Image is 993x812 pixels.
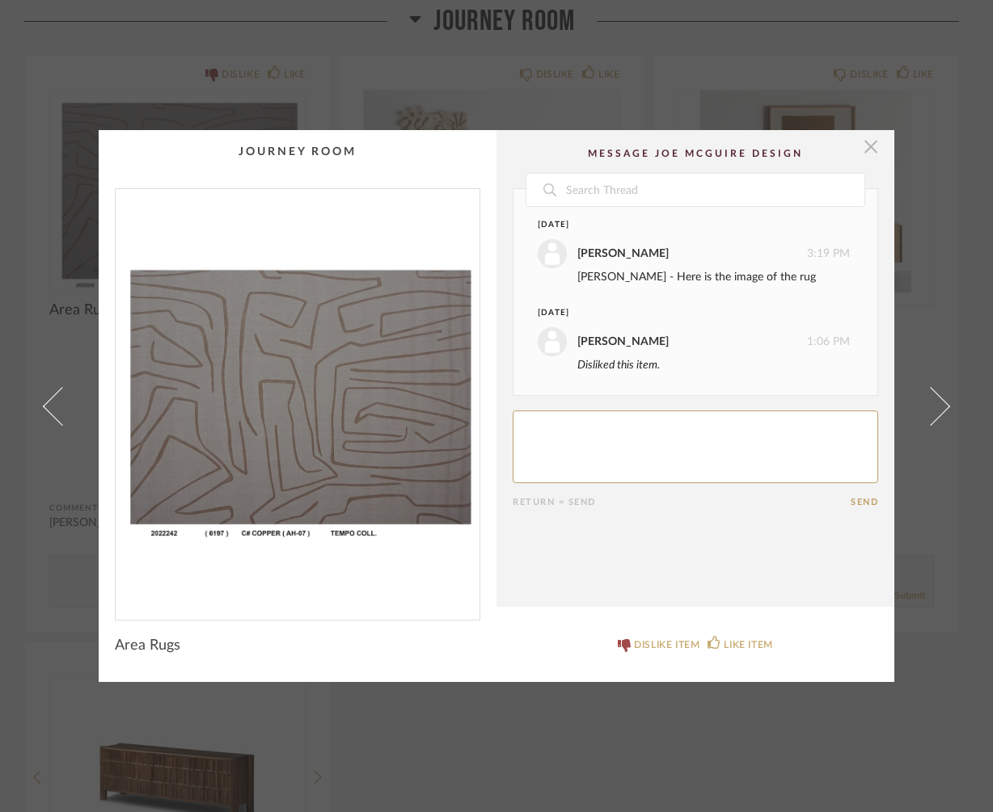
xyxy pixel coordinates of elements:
div: [PERSON_NAME] - Here is the image of the rug [577,268,850,286]
div: Return = Send [513,497,851,507]
div: 1:06 PM [538,327,850,356]
div: LIKE ITEM [724,637,772,653]
span: Area Rugs [115,637,180,654]
div: DISLIKE ITEM [634,637,699,653]
div: [PERSON_NAME] [577,245,669,263]
input: Search Thread [564,174,864,206]
div: Disliked this item. [577,356,850,374]
img: b5825abc-26fd-42ec-9bb2-3b65004dd167_1000x1000.jpg [116,189,480,607]
div: [DATE] [538,219,820,231]
div: 3:19 PM [538,239,850,268]
div: 0 [116,189,480,607]
div: [PERSON_NAME] [577,333,669,351]
button: Send [851,497,878,507]
button: Close [855,130,887,162]
div: [DATE] [538,307,820,319]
